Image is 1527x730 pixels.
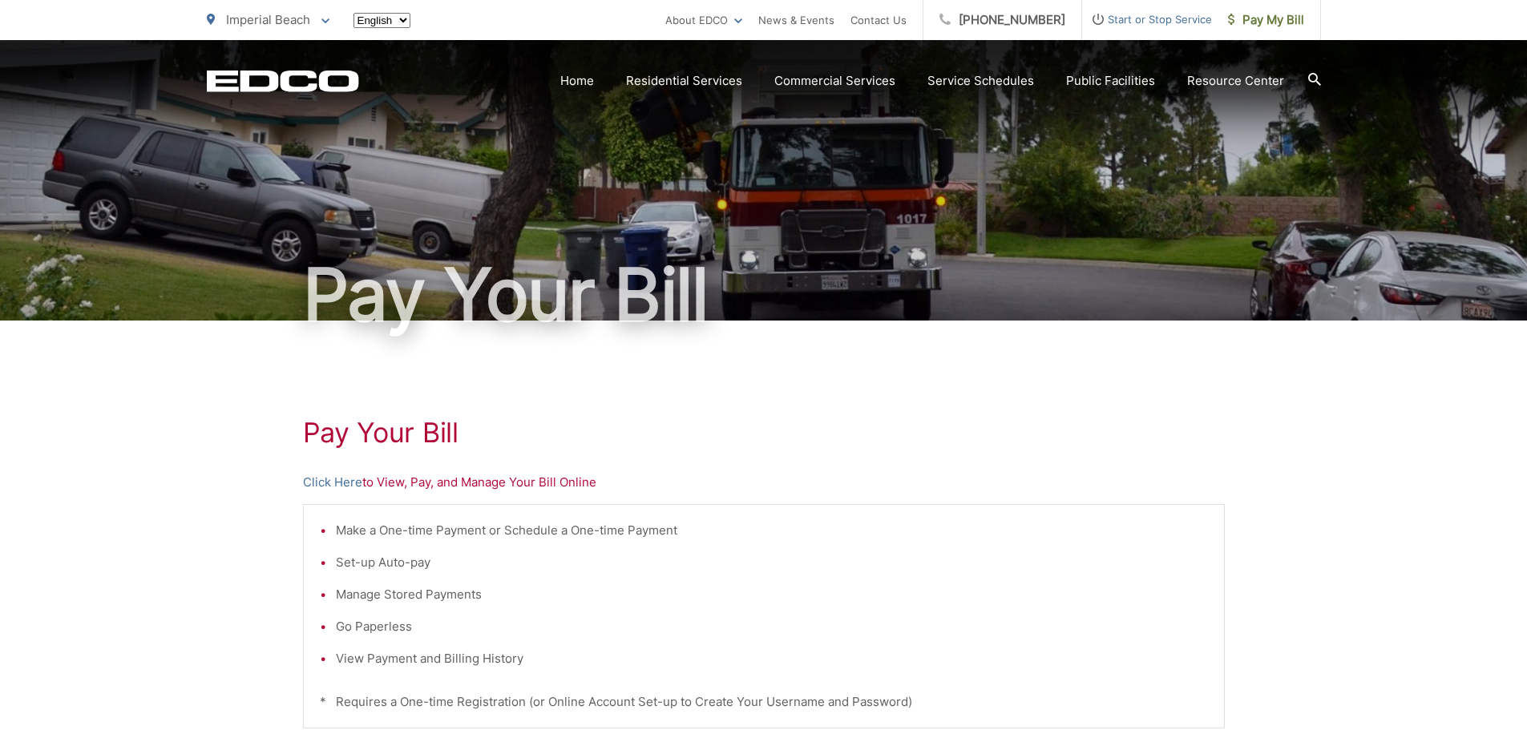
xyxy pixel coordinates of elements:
[336,617,1208,636] li: Go Paperless
[303,417,1225,449] h1: Pay Your Bill
[336,521,1208,540] li: Make a One-time Payment or Schedule a One-time Payment
[1187,71,1284,91] a: Resource Center
[665,10,742,30] a: About EDCO
[927,71,1034,91] a: Service Schedules
[320,692,1208,712] p: * Requires a One-time Registration (or Online Account Set-up to Create Your Username and Password)
[1066,71,1155,91] a: Public Facilities
[1228,10,1304,30] span: Pay My Bill
[207,255,1321,335] h1: Pay Your Bill
[336,649,1208,668] li: View Payment and Billing History
[850,10,907,30] a: Contact Us
[207,70,359,92] a: EDCD logo. Return to the homepage.
[758,10,834,30] a: News & Events
[353,13,410,28] select: Select a language
[303,473,1225,492] p: to View, Pay, and Manage Your Bill Online
[774,71,895,91] a: Commercial Services
[626,71,742,91] a: Residential Services
[336,553,1208,572] li: Set-up Auto-pay
[226,12,310,27] span: Imperial Beach
[560,71,594,91] a: Home
[303,473,362,492] a: Click Here
[336,585,1208,604] li: Manage Stored Payments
